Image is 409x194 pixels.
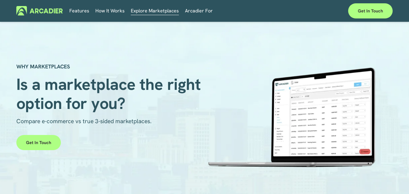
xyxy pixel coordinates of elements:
[95,6,125,15] a: folder dropdown
[16,135,61,150] a: Get in touch
[16,6,63,15] img: Arcadier
[16,74,205,114] span: Is a marketplace the right option for you?
[131,6,179,15] a: Explore Marketplaces
[69,6,89,15] a: Features
[95,7,125,15] span: How It Works
[16,63,70,70] strong: WHY MARKETPLACES
[348,3,393,18] a: Get in touch
[185,6,213,15] a: folder dropdown
[16,117,152,125] span: Compare e-commerce vs true 3-sided marketplaces.
[185,7,213,15] span: Arcadier For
